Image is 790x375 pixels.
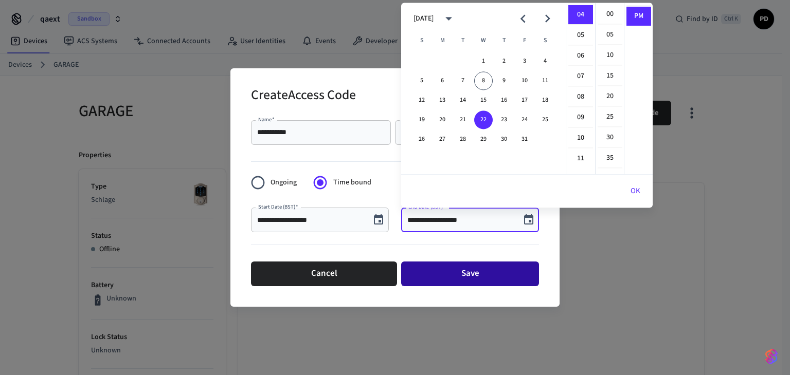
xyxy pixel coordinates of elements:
li: 4 hours [568,5,593,25]
li: 9 hours [568,108,593,127]
span: Ongoing [271,177,297,188]
li: 10 hours [568,128,593,148]
li: 25 minutes [598,107,622,127]
ul: Select meridiem [624,3,653,174]
button: Choose date, selected date is Oct 22, 2025 [518,210,539,230]
button: 26 [412,130,431,148]
button: 22 [474,110,493,129]
button: 14 [454,91,472,109]
button: 23 [495,110,513,129]
span: Tuesday [454,30,472,51]
button: 1 [474,52,493,70]
button: Choose date, selected date is Oct 8, 2025 [368,210,389,230]
label: Start Date (BST) [258,203,298,211]
button: Save [401,261,539,286]
button: 3 [515,52,534,70]
button: 5 [412,71,431,90]
span: Time bound [333,177,371,188]
button: 28 [454,130,472,148]
button: 6 [433,71,452,90]
li: 15 minutes [598,66,622,86]
div: [DATE] [414,13,434,24]
ul: Select hours [566,3,595,174]
button: 2 [495,52,513,70]
button: 27 [433,130,452,148]
li: PM [626,7,651,26]
button: 20 [433,110,452,129]
button: 12 [412,91,431,109]
button: calendar view is open, switch to year view [437,7,461,31]
button: 4 [536,52,554,70]
button: 18 [536,91,554,109]
button: Cancel [251,261,397,286]
button: 9 [495,71,513,90]
li: 10 minutes [598,46,622,65]
button: 11 [536,71,554,90]
button: 24 [515,110,534,129]
li: 7 hours [568,67,593,86]
button: 15 [474,91,493,109]
button: 31 [515,130,534,148]
li: 6 hours [568,46,593,66]
button: 13 [433,91,452,109]
li: 0 minutes [598,5,622,24]
span: Monday [433,30,452,51]
button: 29 [474,130,493,148]
li: 35 minutes [598,148,622,168]
button: 19 [412,110,431,129]
li: 30 minutes [598,128,622,147]
span: Sunday [412,30,431,51]
button: 8 [474,71,493,90]
span: Saturday [536,30,554,51]
button: Previous month [511,7,535,31]
li: 8 hours [568,87,593,107]
span: Wednesday [474,30,493,51]
li: 5 minutes [598,25,622,45]
button: 17 [515,91,534,109]
img: SeamLogoGradient.69752ec5.svg [765,348,778,365]
li: 11 hours [568,149,593,168]
li: 20 minutes [598,87,622,106]
label: Name [258,116,275,123]
li: 5 hours [568,26,593,45]
button: OK [618,179,653,203]
h2: Create Access Code [251,81,356,112]
button: 7 [454,71,472,90]
button: 30 [495,130,513,148]
ul: Select minutes [595,3,624,174]
button: 21 [454,110,472,129]
button: 16 [495,91,513,109]
button: 25 [536,110,554,129]
button: 10 [515,71,534,90]
button: Next month [535,7,560,31]
li: 40 minutes [598,169,622,189]
span: Thursday [495,30,513,51]
span: Friday [515,30,534,51]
